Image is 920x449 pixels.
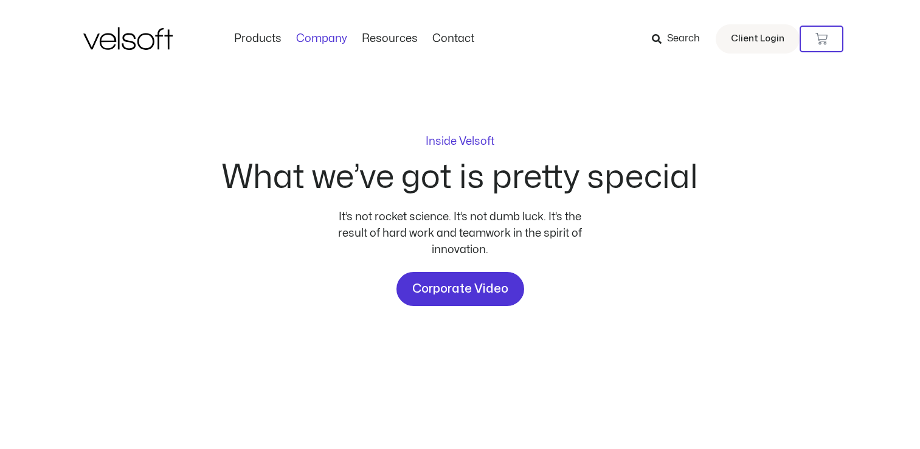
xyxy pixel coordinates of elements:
[667,31,700,47] span: Search
[83,27,173,50] img: Velsoft Training Materials
[222,161,698,194] h2: What we’ve got is pretty special
[396,272,524,306] a: Corporate Video
[716,24,800,54] a: Client Login
[227,32,289,46] a: ProductsMenu Toggle
[333,209,588,258] div: It’s not rocket science. It’s not dumb luck. It’s the result of hard work and teamwork in the spi...
[412,279,508,299] span: Corporate Video
[355,32,425,46] a: ResourcesMenu Toggle
[425,32,482,46] a: ContactMenu Toggle
[289,32,355,46] a: CompanyMenu Toggle
[227,32,482,46] nav: Menu
[652,29,708,49] a: Search
[731,31,784,47] span: Client Login
[426,136,494,147] p: Inside Velsoft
